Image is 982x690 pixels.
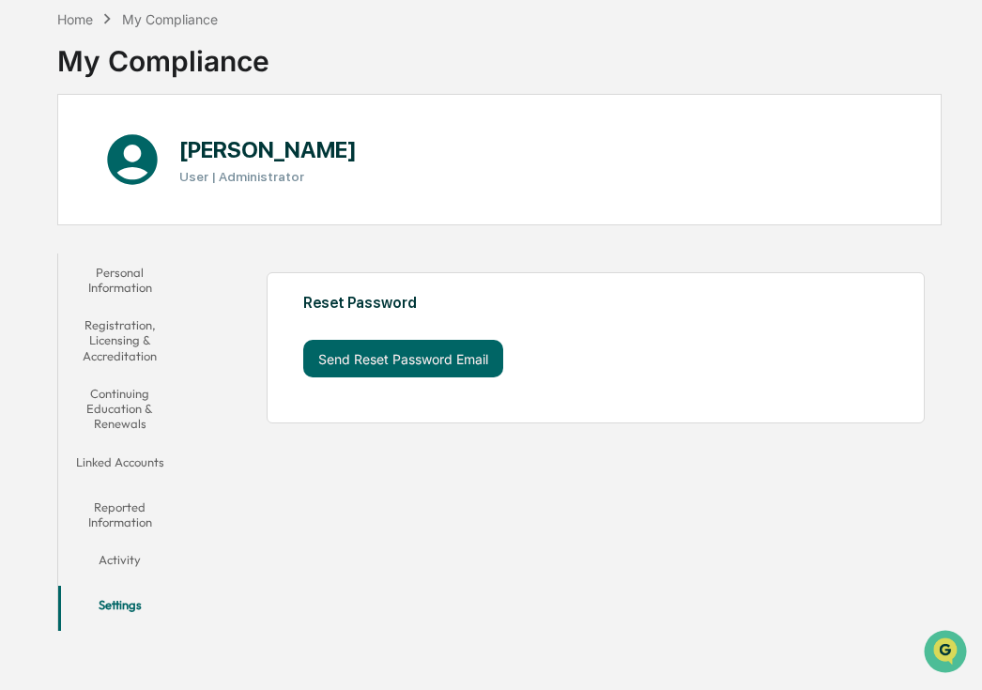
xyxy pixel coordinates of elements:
button: Activity [58,541,181,586]
div: secondary tabs example [58,253,181,632]
span: Preclearance [38,237,121,255]
p: How can we help? [19,39,342,69]
button: Reported Information [58,488,181,542]
span: Pylon [187,318,227,332]
div: Start new chat [64,144,308,162]
button: Linked Accounts [58,443,181,488]
span: Attestations [155,237,233,255]
a: 🖐️Preclearance [11,229,129,263]
h3: User | Administrator [179,169,357,184]
div: 🗄️ [136,238,151,253]
div: My Compliance [57,29,269,78]
a: 🗄️Attestations [129,229,240,263]
a: 🔎Data Lookup [11,265,126,299]
button: Continuing Education & Renewals [58,375,181,443]
a: Powered byPylon [132,317,227,332]
button: Personal Information [58,253,181,307]
div: My Compliance [122,11,218,27]
iframe: Open customer support [922,628,973,679]
button: Registration, Licensing & Accreditation [58,306,181,375]
div: Home [57,11,93,27]
div: Reset Password [303,294,771,312]
button: Settings [58,586,181,631]
h1: [PERSON_NAME] [179,136,357,163]
button: Send Reset Password Email [303,340,503,377]
div: 🖐️ [19,238,34,253]
div: 🔎 [19,274,34,289]
span: Data Lookup [38,272,118,291]
button: Start new chat [319,149,342,172]
div: We're available if you need us! [64,162,238,177]
img: 1746055101610-c473b297-6a78-478c-a979-82029cc54cd1 [19,144,53,177]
